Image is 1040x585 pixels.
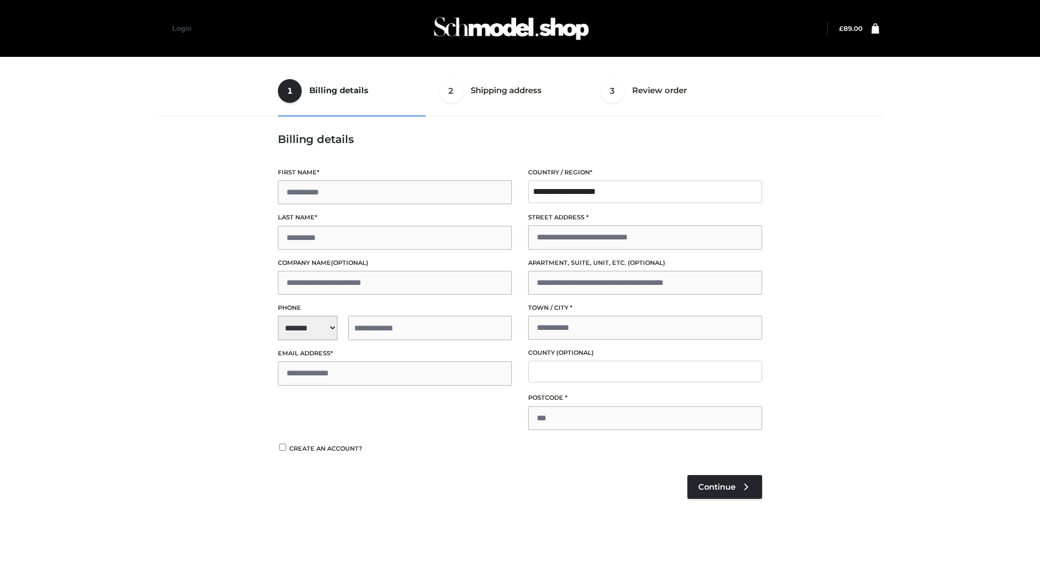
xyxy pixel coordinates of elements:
[278,133,762,146] h3: Billing details
[278,444,288,451] input: Create an account?
[172,24,191,32] a: Login
[528,393,762,403] label: Postcode
[839,24,862,32] a: £89.00
[528,167,762,178] label: Country / Region
[556,349,594,356] span: (optional)
[687,475,762,499] a: Continue
[528,303,762,313] label: Town / City
[628,259,665,266] span: (optional)
[528,348,762,358] label: County
[528,258,762,268] label: Apartment, suite, unit, etc.
[528,212,762,223] label: Street address
[289,445,362,452] span: Create an account?
[839,24,862,32] bdi: 89.00
[430,7,593,50] img: Schmodel Admin 964
[331,259,368,266] span: (optional)
[698,482,736,492] span: Continue
[278,348,512,359] label: Email address
[278,258,512,268] label: Company name
[278,212,512,223] label: Last name
[839,24,843,32] span: £
[278,303,512,313] label: Phone
[278,167,512,178] label: First name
